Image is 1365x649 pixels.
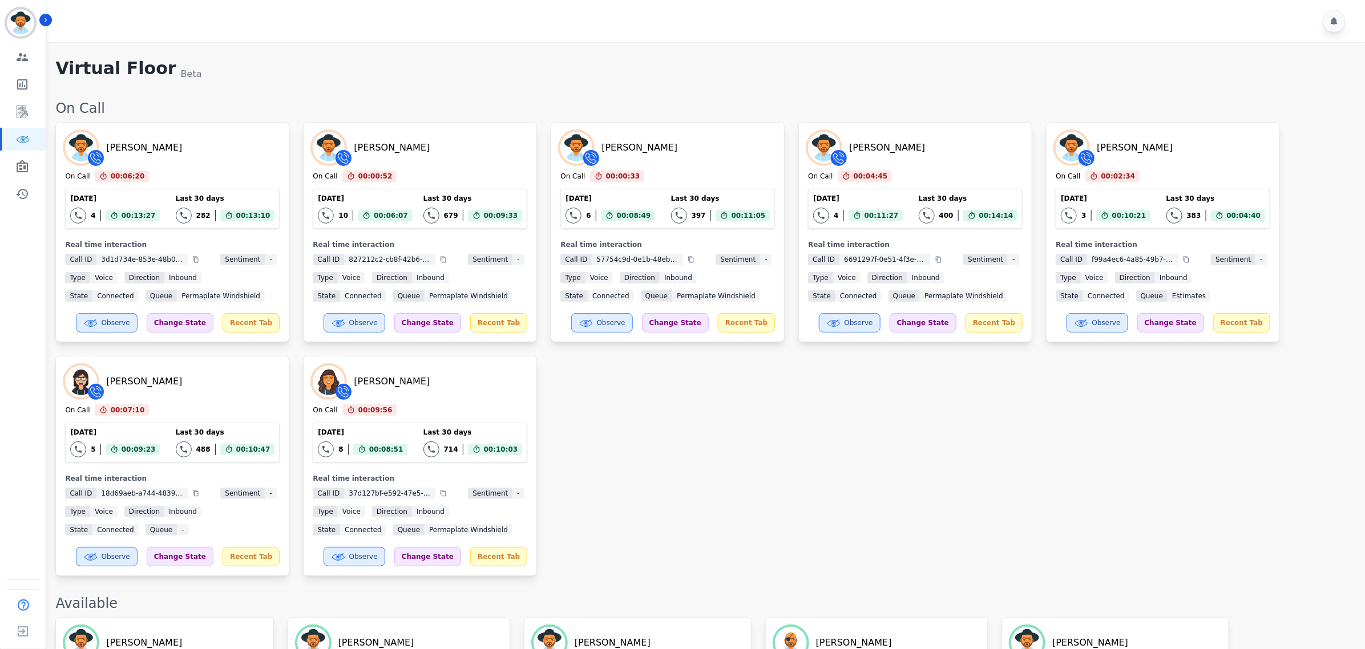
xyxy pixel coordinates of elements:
[354,375,430,388] div: [PERSON_NAME]
[641,290,672,302] span: Queue
[65,405,90,416] div: On Call
[164,272,201,283] span: inbound
[122,444,156,455] span: 00:09:23
[1056,240,1270,249] div: Real time interaction
[344,488,435,499] span: 37d127bf-e592-47e5-b3d5-550ef022ac93
[1056,272,1081,283] span: Type
[164,506,201,517] span: inbound
[560,254,592,265] span: Call ID
[124,272,164,283] span: Direction
[349,552,378,561] span: Observe
[223,547,280,566] div: Recent Tab
[484,210,518,221] span: 00:09:33
[374,210,408,221] span: 00:06:07
[1213,313,1270,332] div: Recent Tab
[102,318,130,327] span: Observe
[849,141,925,155] div: [PERSON_NAME]
[845,318,873,327] span: Observe
[671,194,770,203] div: Last 30 days
[606,171,640,182] span: 00:00:33
[560,290,588,302] span: State
[1056,132,1088,164] img: Avatar
[313,524,340,536] span: State
[176,194,275,203] div: Last 30 days
[147,547,213,566] div: Change State
[65,506,90,517] span: Type
[808,132,840,164] img: Avatar
[560,132,592,164] img: Avatar
[106,375,182,388] div: [PERSON_NAME]
[1092,318,1121,327] span: Observe
[1097,141,1173,155] div: [PERSON_NAME]
[313,272,338,283] span: Type
[313,506,338,517] span: Type
[106,141,182,155] div: [PERSON_NAME]
[808,240,1023,249] div: Real time interaction
[90,506,118,517] span: voice
[65,474,280,483] div: Real time interaction
[819,313,881,332] button: Observe
[318,194,412,203] div: [DATE]
[1166,194,1266,203] div: Last 30 days
[963,254,1008,265] span: Sentiment
[313,254,344,265] span: Call ID
[55,594,1354,613] div: Available
[196,211,211,220] div: 282
[716,254,760,265] span: Sentiment
[468,488,512,499] span: Sentiment
[1081,211,1086,220] div: 3
[560,240,775,249] div: Real time interaction
[177,290,265,302] span: Permaplate Windshield
[55,99,1354,117] div: On Call
[718,313,775,332] div: Recent Tab
[642,313,709,332] div: Change State
[813,194,903,203] div: [DATE]
[425,524,512,536] span: Permaplate Windshield
[907,272,944,283] span: inbound
[601,141,677,155] div: [PERSON_NAME]
[340,524,386,536] span: connected
[560,172,585,182] div: On Call
[1187,211,1201,220] div: 383
[444,445,458,454] div: 714
[1168,290,1210,302] span: Estimates
[358,171,393,182] span: 00:00:52
[177,524,188,536] span: -
[313,240,527,249] div: Real time interaction
[313,132,345,164] img: Avatar
[1136,290,1168,302] span: Queue
[324,313,385,332] button: Observe
[620,272,660,283] span: Direction
[1115,272,1155,283] span: Direction
[65,488,96,499] span: Call ID
[1155,272,1192,283] span: inbound
[124,506,164,517] span: Direction
[146,524,177,536] span: Queue
[223,313,280,332] div: Recent Tab
[176,428,275,437] div: Last 30 days
[979,210,1013,221] span: 00:14:14
[91,445,95,454] div: 5
[70,428,160,437] div: [DATE]
[412,272,449,283] span: inbound
[76,547,138,566] button: Observe
[1067,313,1128,332] button: Observe
[966,313,1023,332] div: Recent Tab
[394,313,461,332] div: Change State
[560,272,585,283] span: Type
[597,318,625,327] span: Observe
[344,254,435,265] span: 827212c2-cb8f-42b6-ae57-a615267b3da1
[313,405,337,416] div: On Call
[470,547,527,566] div: Recent Tab
[692,211,706,220] div: 397
[586,211,591,220] div: 6
[111,171,145,182] span: 00:06:20
[939,211,954,220] div: 400
[65,290,92,302] span: State
[65,132,97,164] img: Avatar
[91,211,95,220] div: 4
[122,210,156,221] span: 00:13:27
[7,9,34,36] img: Bordered avatar
[512,488,524,499] span: -
[890,313,956,332] div: Change State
